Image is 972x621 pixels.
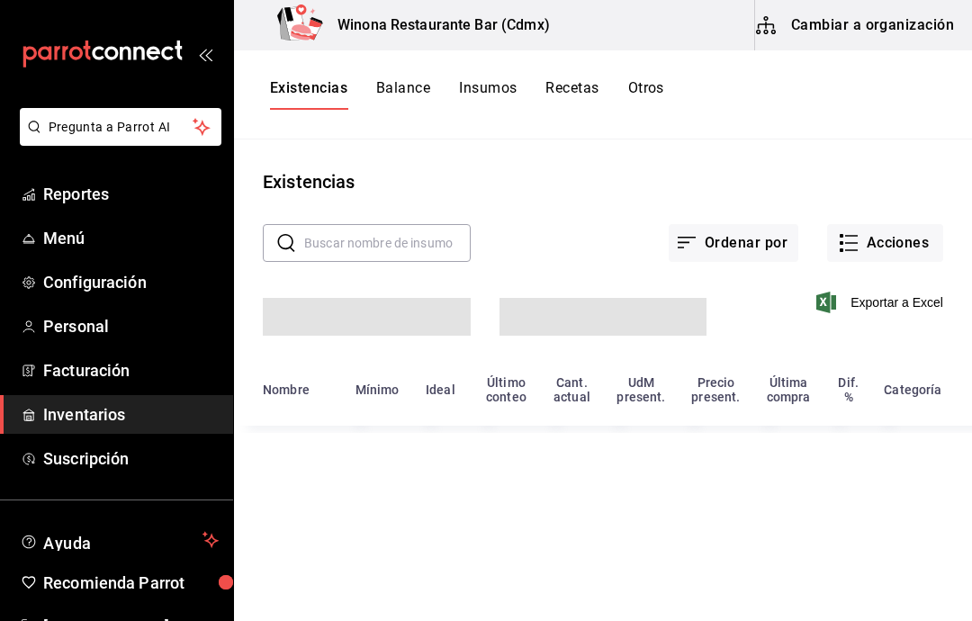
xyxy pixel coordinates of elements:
[263,382,310,397] div: Nombre
[43,314,219,338] span: Personal
[43,358,219,382] span: Facturación
[615,375,668,404] div: UdM present.
[884,382,941,397] div: Categoría
[551,375,593,404] div: Cant. actual
[827,224,943,262] button: Acciones
[545,79,598,110] button: Recetas
[459,79,517,110] button: Insumos
[43,529,195,551] span: Ayuda
[43,446,219,471] span: Suscripción
[426,382,455,397] div: Ideal
[49,118,193,137] span: Pregunta a Parrot AI
[20,108,221,146] button: Pregunta a Parrot AI
[43,571,219,595] span: Recomienda Parrot
[376,79,430,110] button: Balance
[43,182,219,206] span: Reportes
[263,168,355,195] div: Existencias
[304,225,471,261] input: Buscar nombre de insumo
[669,224,798,262] button: Ordenar por
[43,270,219,294] span: Configuración
[689,375,742,404] div: Precio present.
[628,79,664,110] button: Otros
[198,47,212,61] button: open_drawer_menu
[13,130,221,149] a: Pregunta a Parrot AI
[43,402,219,427] span: Inventarios
[43,226,219,250] span: Menú
[355,382,400,397] div: Mínimo
[834,375,862,404] div: Dif. %
[270,79,664,110] div: navigation tabs
[270,79,347,110] button: Existencias
[820,292,943,313] button: Exportar a Excel
[323,14,550,36] h3: Winona Restaurante Bar (Cdmx)
[483,375,529,404] div: Último conteo
[764,375,813,404] div: Última compra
